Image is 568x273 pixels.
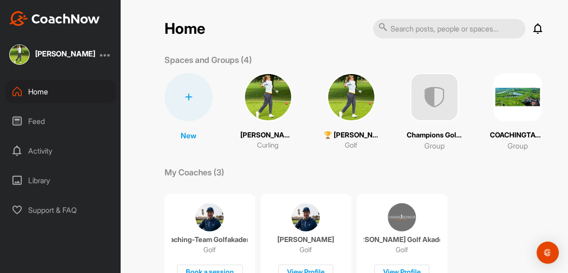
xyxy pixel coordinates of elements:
div: [PERSON_NAME] [35,50,95,57]
p: Golf [203,245,216,254]
input: Search posts, people or spaces... [373,19,525,38]
img: CoachNow [9,11,100,26]
img: square_83c8769b2110c7996e17d52863cd9709.jpg [9,44,30,65]
p: 🏆 [PERSON_NAME] (1,5) [324,130,379,141]
a: COACHINGTAG MENTAL VALLEY BEI [GEOGRAPHIC_DATA] [DATE]Group [490,73,545,151]
p: Curling [257,140,279,151]
div: Support & FAQ [5,199,116,222]
p: New [181,130,196,141]
p: [PERSON_NAME] Golf Akademie [364,235,440,244]
img: coach avatar [388,203,416,231]
div: Open Intercom Messenger [537,242,559,264]
img: square_83c8769b2110c7996e17d52863cd9709.jpg [327,73,375,121]
p: COACHINGTAG MENTAL VALLEY BEI [GEOGRAPHIC_DATA] [DATE] [490,130,545,141]
p: My Coaches (3) [165,166,224,179]
div: Feed [5,110,116,133]
p: [PERSON_NAME] [240,130,296,141]
div: Activity [5,139,116,162]
p: Golf [396,245,408,254]
p: Golf [345,140,357,151]
p: Group [424,140,445,151]
a: Champions Golf Coaching Gruppe 🏆Group [407,73,462,151]
img: coach avatar [292,203,320,231]
p: Golf [299,245,312,254]
p: Champions Golf Coaching Gruppe 🏆 [407,130,462,141]
h2: Home [165,20,205,38]
div: Library [5,169,116,192]
p: Coaching-Team Golfakademie [171,235,248,244]
p: Group [507,140,528,151]
p: [PERSON_NAME] [277,235,334,244]
div: Home [5,80,116,103]
img: uAAAAAElFTkSuQmCC [410,73,458,121]
p: Spaces and Groups (4) [165,54,252,66]
img: square_2606c9fb9fa697f623ed5c070468f72d.png [494,73,542,121]
img: coach avatar [195,203,224,231]
a: [PERSON_NAME]Curling [240,73,296,151]
a: 🏆 [PERSON_NAME] (1,5)Golf [324,73,379,151]
img: square_83c8769b2110c7996e17d52863cd9709.jpg [244,73,292,121]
